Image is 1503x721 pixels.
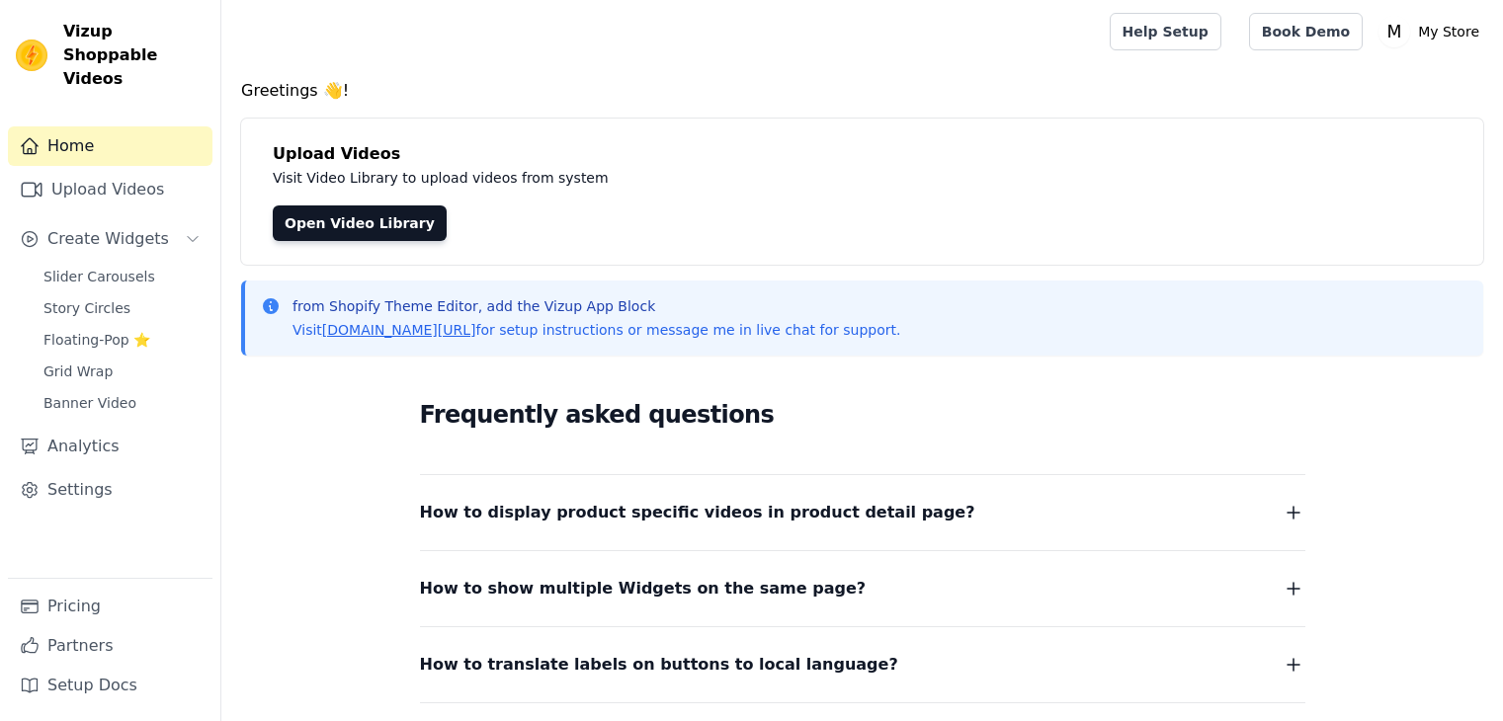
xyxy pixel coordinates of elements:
[32,389,212,417] a: Banner Video
[43,267,155,286] span: Slider Carousels
[1387,22,1402,41] text: M
[420,651,898,679] span: How to translate labels on buttons to local language?
[32,358,212,385] a: Grid Wrap
[322,322,476,338] a: [DOMAIN_NAME][URL]
[8,470,212,510] a: Settings
[8,126,212,166] a: Home
[273,205,447,241] a: Open Video Library
[8,170,212,209] a: Upload Videos
[1378,14,1487,49] button: M My Store
[420,651,1305,679] button: How to translate labels on buttons to local language?
[8,666,212,705] a: Setup Docs
[8,626,212,666] a: Partners
[292,296,900,316] p: from Shopify Theme Editor, add the Vizup App Block
[43,361,113,381] span: Grid Wrap
[43,393,136,413] span: Banner Video
[420,499,975,526] span: How to display product specific videos in product detail page?
[420,395,1305,435] h2: Frequently asked questions
[1410,14,1487,49] p: My Store
[273,166,1158,190] p: Visit Video Library to upload videos from system
[43,330,150,350] span: Floating-Pop ⭐
[8,219,212,259] button: Create Widgets
[32,263,212,290] a: Slider Carousels
[1110,13,1221,50] a: Help Setup
[32,294,212,322] a: Story Circles
[43,298,130,318] span: Story Circles
[292,320,900,340] p: Visit for setup instructions or message me in live chat for support.
[241,79,1483,103] h4: Greetings 👋!
[273,142,1452,166] h4: Upload Videos
[420,499,1305,526] button: How to display product specific videos in product detail page?
[420,575,867,602] span: How to show multiple Widgets on the same page?
[47,227,169,251] span: Create Widgets
[32,326,212,354] a: Floating-Pop ⭐
[16,40,47,71] img: Vizup
[1249,13,1363,50] a: Book Demo
[63,20,205,91] span: Vizup Shoppable Videos
[8,427,212,466] a: Analytics
[8,587,212,626] a: Pricing
[420,575,1305,602] button: How to show multiple Widgets on the same page?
